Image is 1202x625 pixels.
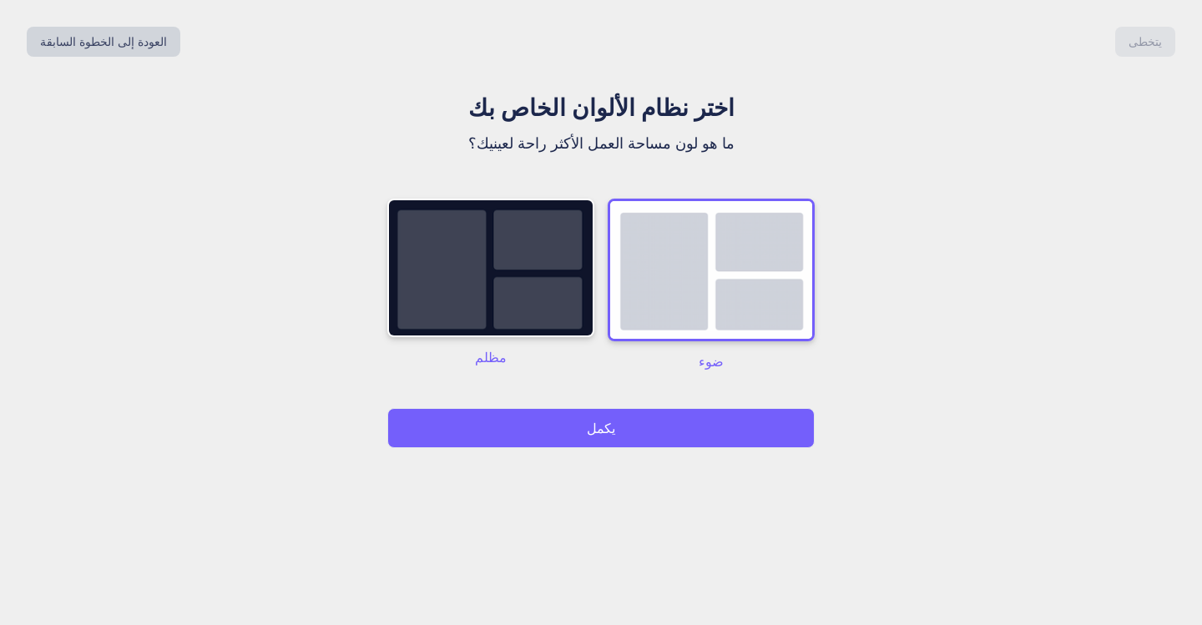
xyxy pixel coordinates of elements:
[699,353,724,370] font: ضوء
[587,420,615,436] font: يكمل
[468,134,735,152] font: ما هو لون مساحة العمل الأكثر راحة لعينيك؟
[387,408,815,448] button: يكمل
[475,349,507,365] font: مظلم
[40,34,167,48] font: العودة إلى الخطوة السابقة
[1129,34,1162,48] font: يتخطى
[608,199,815,341] img: مظلم
[468,93,735,122] font: اختر نظام الألوان الخاص بك
[27,27,180,57] button: العودة إلى الخطوة السابقة
[387,199,594,337] img: مظلم
[1115,27,1175,57] button: يتخطى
